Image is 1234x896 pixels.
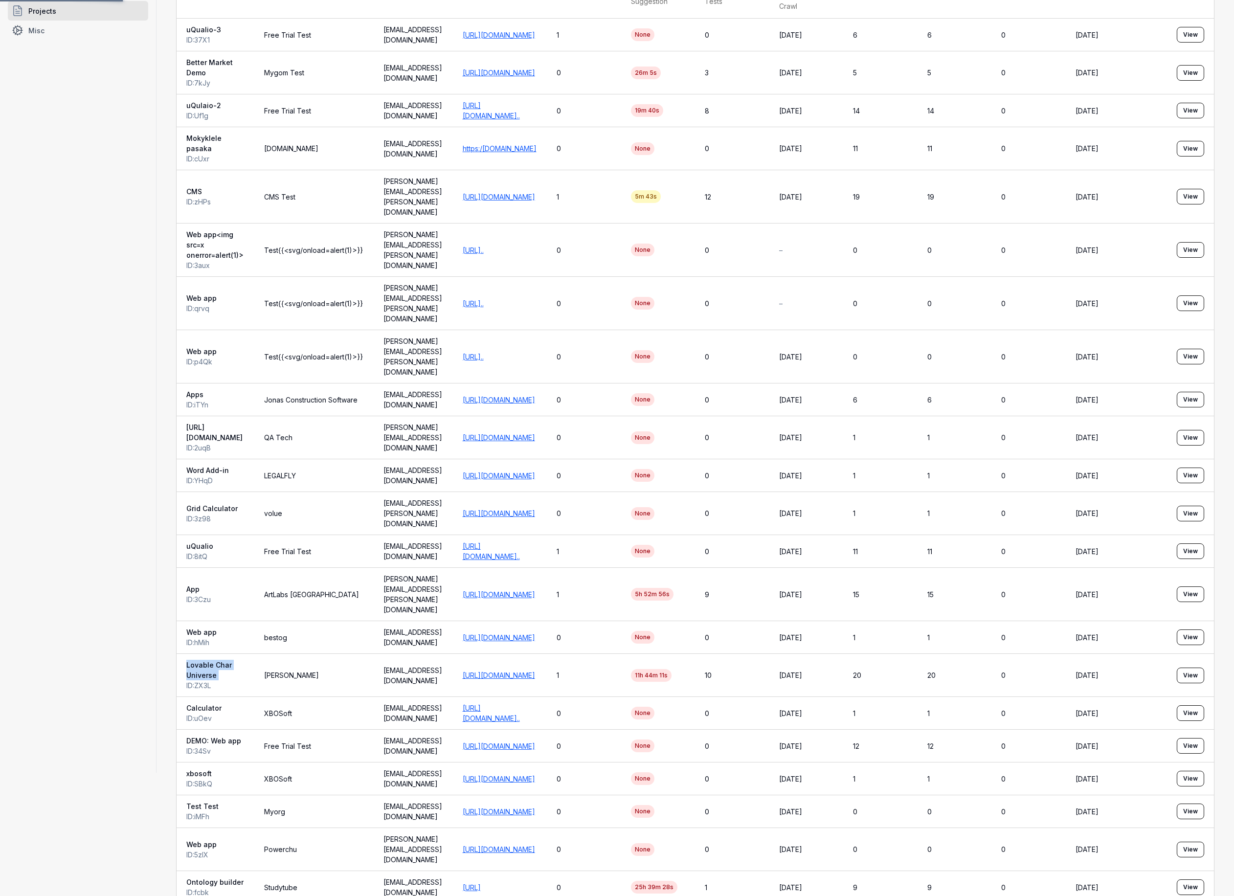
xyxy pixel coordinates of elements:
[186,78,245,88] div: ID: 7kJy
[1177,242,1204,258] button: View
[1177,65,1204,81] button: View
[1066,94,1140,127] td: [DATE]
[769,94,844,127] td: [DATE]
[28,25,45,36] span: Misc
[1177,430,1204,446] a: View
[547,94,621,127] td: 0
[991,94,1066,127] td: 0
[463,246,484,254] a: [URL]..
[374,568,453,621] td: [PERSON_NAME][EMAIL_ADDRESS][PERSON_NAME][DOMAIN_NAME]
[918,654,992,697] td: 20
[991,224,1066,277] td: 0
[1177,879,1204,895] button: View
[843,277,918,330] td: 0
[695,621,769,654] td: 0
[186,346,217,357] span: Web app
[463,542,520,560] a: [URL][DOMAIN_NAME]..
[779,299,783,308] span: –
[547,383,621,416] td: 0
[1177,738,1204,754] button: View
[1177,141,1204,157] a: View
[1177,506,1204,521] button: View
[695,535,769,568] td: 0
[695,416,769,459] td: 0
[547,459,621,492] td: 0
[918,697,992,730] td: 1
[186,35,245,45] div: ID: 37X1
[374,127,453,170] td: [EMAIL_ADDRESS][DOMAIN_NAME]
[631,507,654,520] span: None
[991,654,1066,697] td: 0
[918,568,992,621] td: 15
[918,51,992,94] td: 5
[769,19,844,51] td: [DATE]
[254,762,374,795] td: XBOSoft
[186,443,245,453] div: ID: 2uqB
[631,28,654,41] span: None
[991,383,1066,416] td: 0
[463,845,535,853] a: [URL][DOMAIN_NAME]
[843,51,918,94] td: 5
[547,277,621,330] td: 0
[779,246,783,254] span: –
[254,654,374,697] td: [PERSON_NAME]
[843,416,918,459] td: 1
[186,133,245,154] span: Mokyklele pasaka
[631,297,654,310] span: None
[769,459,844,492] td: [DATE]
[463,807,535,816] a: [URL][DOMAIN_NAME]
[254,19,374,51] td: Free Trial Test
[547,762,621,795] td: 0
[769,730,844,762] td: [DATE]
[547,224,621,277] td: 0
[547,621,621,654] td: 0
[254,730,374,762] td: Free Trial Test
[631,190,661,203] span: 5m 43s
[695,697,769,730] td: 0
[254,416,374,459] td: QA Tech
[769,416,844,459] td: [DATE]
[1066,51,1140,94] td: [DATE]
[186,514,245,524] div: ID: 3z98
[463,590,535,599] a: [URL][DOMAIN_NAME]
[186,746,245,756] div: ID: 34Sv
[254,94,374,127] td: Free Trial Test
[374,416,453,459] td: [PERSON_NAME][EMAIL_ADDRESS][DOMAIN_NAME]
[769,535,844,568] td: [DATE]
[991,568,1066,621] td: 0
[695,94,769,127] td: 8
[1177,295,1204,311] button: View
[991,459,1066,492] td: 0
[918,277,992,330] td: 0
[1066,224,1140,277] td: [DATE]
[186,594,245,605] div: ID: 3Czu
[547,492,621,535] td: 0
[374,654,453,697] td: [EMAIL_ADDRESS][DOMAIN_NAME]
[463,742,535,750] a: [URL][DOMAIN_NAME]
[695,127,769,170] td: 0
[374,277,453,330] td: [PERSON_NAME][EMAIL_ADDRESS][PERSON_NAME][DOMAIN_NAME]
[186,111,245,121] div: ID: Uf1g
[695,170,769,224] td: 12
[769,127,844,170] td: [DATE]
[374,19,453,51] td: [EMAIL_ADDRESS][DOMAIN_NAME]
[991,621,1066,654] td: 0
[254,535,374,568] td: Free Trial Test
[769,621,844,654] td: [DATE]
[186,229,245,260] span: Web app<img src=x onerror=alert(1)>
[1066,170,1140,224] td: [DATE]
[1177,668,1204,683] a: View
[374,621,453,654] td: [EMAIL_ADDRESS][DOMAIN_NAME]
[631,67,661,79] span: 26m 5s
[1177,771,1204,786] button: View
[186,422,245,443] span: [URL][DOMAIN_NAME]
[695,730,769,762] td: 0
[631,142,654,155] span: None
[463,704,520,722] a: [URL][DOMAIN_NAME]..
[186,197,245,207] div: ID: zHPs
[631,707,654,719] span: None
[1177,804,1204,819] a: View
